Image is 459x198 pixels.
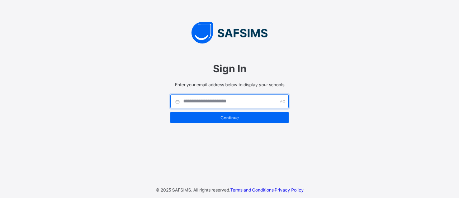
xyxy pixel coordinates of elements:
span: © 2025 SAFSIMS. All rights reserved. [156,187,230,193]
span: Enter your email address below to display your schools [170,82,289,87]
span: Continue [176,115,283,120]
span: Sign In [170,63,289,75]
a: Privacy Policy [275,187,304,193]
a: Terms and Conditions [230,187,274,193]
img: SAFSIMS Logo [163,22,296,43]
span: · [230,187,304,193]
